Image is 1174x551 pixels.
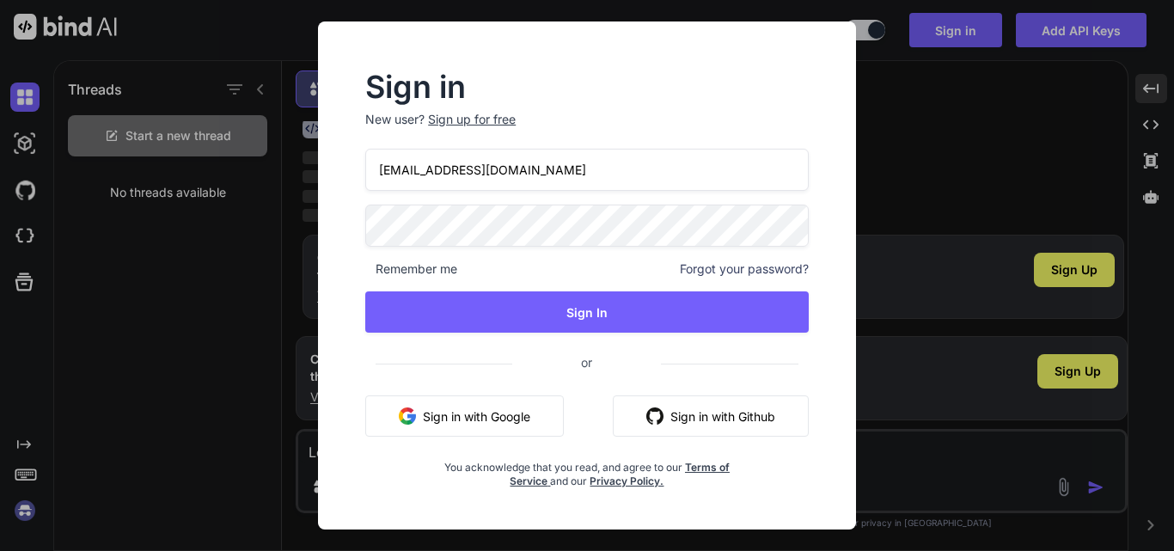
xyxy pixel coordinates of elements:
button: Sign In [365,291,809,333]
div: Sign up for free [428,111,516,128]
button: Sign in with Google [365,395,564,437]
p: New user? [365,111,809,149]
span: or [512,341,661,383]
img: google [399,407,416,425]
a: Terms of Service [510,461,730,487]
a: Privacy Policy. [590,474,663,487]
div: You acknowledge that you read, and agree to our and our [439,450,735,488]
img: github [646,407,663,425]
input: Login or Email [365,149,809,191]
span: Forgot your password? [680,260,809,278]
button: Sign in with Github [613,395,809,437]
h2: Sign in [365,73,809,101]
span: Remember me [365,260,457,278]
